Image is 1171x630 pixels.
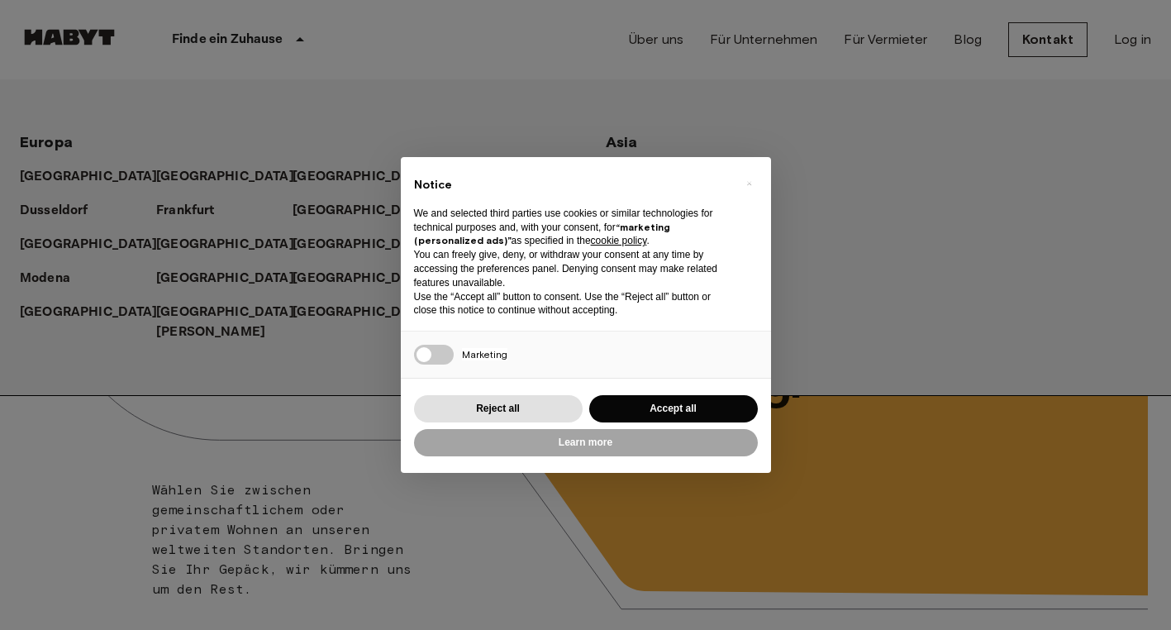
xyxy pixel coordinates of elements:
button: Accept all [589,395,758,422]
button: Close this notice [736,170,763,197]
strong: “marketing (personalized ads)” [414,221,670,247]
p: Use the “Accept all” button to consent. Use the “Reject all” button or close this notice to conti... [414,290,731,318]
a: cookie policy [591,235,647,246]
p: We and selected third parties use cookies or similar technologies for technical purposes and, wit... [414,207,731,248]
span: × [746,174,752,193]
span: Marketing [462,348,507,360]
button: Learn more [414,429,758,456]
button: Reject all [414,395,583,422]
p: You can freely give, deny, or withdraw your consent at any time by accessing the preferences pane... [414,248,731,289]
h2: Notice [414,177,731,193]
